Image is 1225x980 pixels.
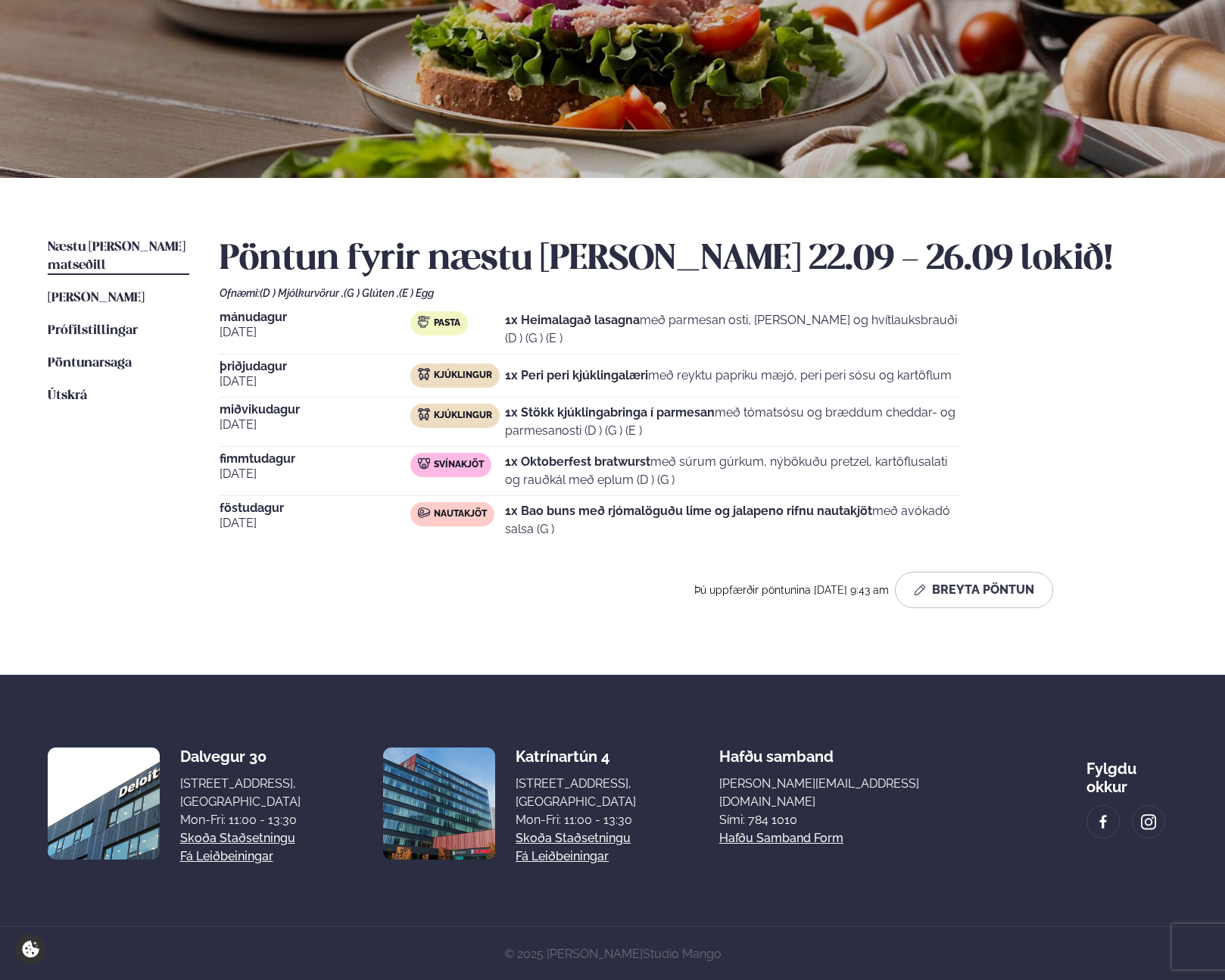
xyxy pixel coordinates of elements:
[1095,813,1111,831] img: image alt
[220,502,411,514] span: föstudagur
[180,829,295,847] a: Skoða staðsetningu
[220,323,411,342] span: [DATE]
[719,735,834,766] span: Hafðu samband
[895,572,1053,608] button: Breyta Pöntun
[434,317,460,329] span: Pasta
[220,453,411,465] span: fimmtudagur
[48,322,138,340] a: Prófílstillingar
[344,287,399,299] span: (G ) Glúten ,
[516,747,636,766] div: Katrínartún 4
[643,947,722,961] a: Studio Mango
[48,324,138,337] span: Prófílstillingar
[434,459,484,471] span: Svínakjöt
[719,775,1004,811] a: [PERSON_NAME][EMAIL_ADDRESS][DOMAIN_NAME]
[48,241,185,272] span: Næstu [PERSON_NAME] matseðill
[220,373,411,391] span: [DATE]
[260,287,344,299] span: (D ) Mjólkurvörur ,
[180,847,273,866] a: Fá leiðbeiningar
[505,311,961,348] p: með parmesan osti, [PERSON_NAME] og hvítlauksbrauði (D ) (G ) (E )
[1133,806,1164,838] a: image alt
[180,775,301,811] div: [STREET_ADDRESS], [GEOGRAPHIC_DATA]
[220,360,411,373] span: þriðjudagur
[48,292,145,304] span: [PERSON_NAME]
[1087,806,1119,838] a: image alt
[180,811,301,829] div: Mon-Fri: 11:00 - 13:30
[48,239,189,275] a: Næstu [PERSON_NAME] matseðill
[1140,813,1157,831] img: image alt
[48,387,87,405] a: Útskrá
[694,584,889,596] span: Þú uppfærðir pöntunina [DATE] 9:43 am
[220,287,1178,299] div: Ofnæmi:
[220,311,411,323] span: mánudagur
[180,747,301,766] div: Dalvegur 30
[434,410,492,422] span: Kjúklingur
[418,408,430,420] img: chicken.svg
[505,367,952,385] p: með reyktu papriku mæjó, peri peri sósu og kartöflum
[516,829,631,847] a: Skoða staðsetningu
[220,239,1178,281] h2: Pöntun fyrir næstu [PERSON_NAME] 22.09 - 26.09 lokið!
[1086,747,1177,796] div: Fylgdu okkur
[15,934,46,965] a: Cookie settings
[418,316,430,328] img: pasta.svg
[220,404,411,416] span: miðvikudagur
[220,416,411,434] span: [DATE]
[220,514,411,532] span: [DATE]
[504,947,722,961] span: © 2025 [PERSON_NAME]
[434,370,492,382] span: Kjúklingur
[505,454,650,469] strong: 1x Oktoberfest bratwurst
[48,747,160,860] img: image alt
[505,504,872,518] strong: 1x Bao buns með rjómalöguðu lime og jalapeno rifnu nautakjöt
[418,457,430,470] img: pork.svg
[719,829,843,847] a: Hafðu samband form
[505,453,961,489] p: með súrum gúrkum, nýbökuðu pretzel, kartöflusalati og rauðkál með eplum (D ) (G )
[516,811,636,829] div: Mon-Fri: 11:00 - 13:30
[418,368,430,380] img: chicken.svg
[48,289,145,307] a: [PERSON_NAME]
[505,313,640,327] strong: 1x Heimalagað lasagna
[719,811,1004,829] p: Sími: 784 1010
[383,747,495,860] img: image alt
[505,502,961,538] p: með avókadó salsa (G )
[220,465,411,483] span: [DATE]
[516,775,636,811] div: [STREET_ADDRESS], [GEOGRAPHIC_DATA]
[434,508,487,520] span: Nautakjöt
[48,389,87,402] span: Útskrá
[399,287,434,299] span: (E ) Egg
[418,507,430,519] img: beef.svg
[505,404,961,440] p: með tómatsósu og bræddum cheddar- og parmesanosti (D ) (G ) (E )
[48,354,132,373] a: Pöntunarsaga
[48,357,132,370] span: Pöntunarsaga
[505,368,648,382] strong: 1x Peri peri kjúklingalæri
[505,405,715,420] strong: 1x Stökk kjúklingabringa í parmesan
[516,847,609,866] a: Fá leiðbeiningar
